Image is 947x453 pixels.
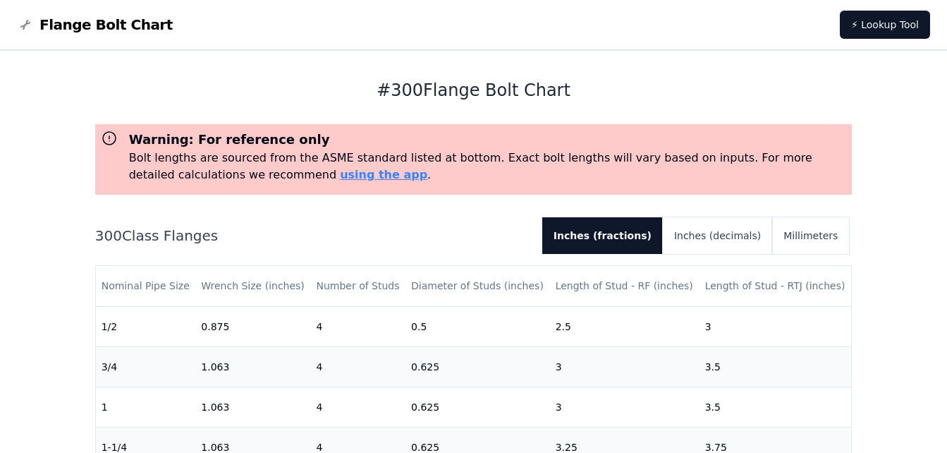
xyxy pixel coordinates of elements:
a: ⚡ Lookup Tool [840,11,930,39]
a: using the app [340,168,427,181]
img: Flange Bolt Chart Logo [17,16,34,33]
td: 4 [310,306,405,346]
button: Inches (fractions) [542,217,663,254]
h1: # 300 Flange Bolt Chart [95,79,853,102]
h2: 300 Class Flanges [95,226,531,246]
button: Inches (decimals) [663,217,772,254]
td: 1.063 [195,387,310,427]
td: 0.625 [405,387,550,427]
td: 4 [310,387,405,427]
td: 1 [96,387,196,427]
p: Bolt lengths are sourced from the ASME standard listed at bottom. Exact bolt lengths will vary ba... [129,150,847,183]
th: Diameter of Studs (inches) [405,266,550,306]
td: 3 [550,387,699,427]
span: Flange Bolt Chart [39,15,173,35]
td: 2.5 [550,306,699,346]
td: 0.625 [405,346,550,387]
th: Length of Stud - RF (inches) [550,266,699,306]
td: 3.5 [699,387,852,427]
td: 0.5 [405,306,550,346]
th: Nominal Pipe Size [96,266,196,306]
th: Number of Studs [310,266,405,306]
h3: Warning: For reference only [129,130,847,150]
td: 1.063 [195,346,310,387]
td: 3 [550,346,699,387]
td: 4 [310,346,405,387]
td: 0.875 [195,306,310,346]
th: Wrench Size (inches) [195,266,310,306]
td: 1/2 [96,306,196,346]
td: 3/4 [96,346,196,387]
a: Flange Bolt Chart LogoFlange Bolt Chart [17,15,173,35]
td: 3 [699,306,852,346]
td: 3.5 [699,346,852,387]
th: Length of Stud - RTJ (inches) [699,266,852,306]
button: Millimeters [772,217,849,254]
